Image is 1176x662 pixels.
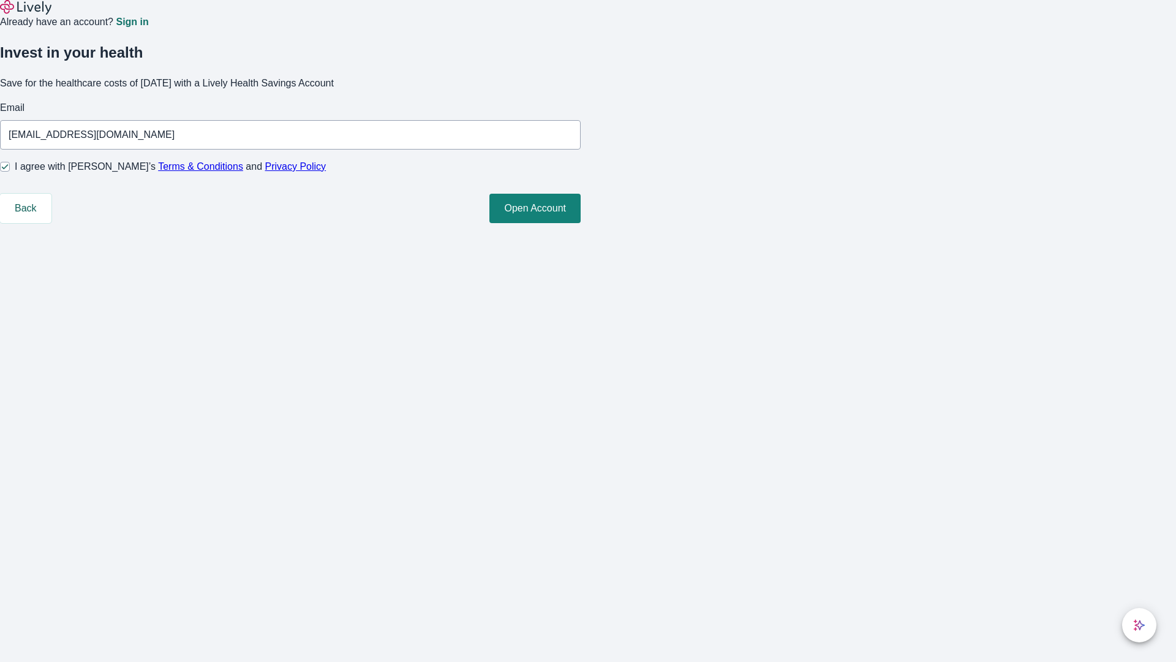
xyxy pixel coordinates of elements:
span: I agree with [PERSON_NAME]’s and [15,159,326,174]
button: Open Account [489,194,581,223]
a: Privacy Policy [265,161,326,172]
svg: Lively AI Assistant [1133,619,1145,631]
a: Terms & Conditions [158,161,243,172]
button: chat [1122,608,1156,642]
a: Sign in [116,17,148,27]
